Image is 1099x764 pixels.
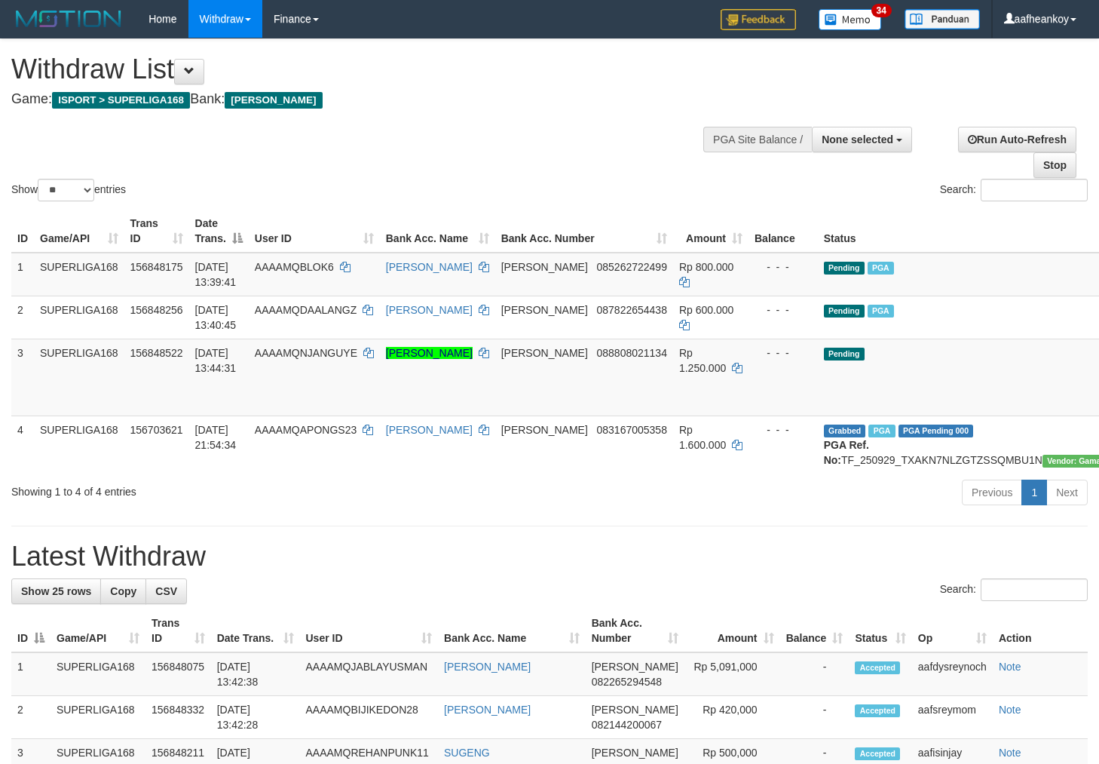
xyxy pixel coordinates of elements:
[755,345,812,361] div: - - -
[380,210,495,253] th: Bank Acc. Name: activate to sort column ascending
[444,661,531,673] a: [PERSON_NAME]
[940,179,1088,201] label: Search:
[438,609,586,652] th: Bank Acc. Name: activate to sort column ascending
[501,424,588,436] span: [PERSON_NAME]
[962,480,1022,505] a: Previous
[981,179,1088,201] input: Search:
[812,127,912,152] button: None selected
[824,348,865,361] span: Pending
[679,304,733,316] span: Rp 600.000
[912,696,993,739] td: aafsreymom
[444,704,531,716] a: [PERSON_NAME]
[586,609,684,652] th: Bank Acc. Number: activate to sort column ascending
[684,652,780,696] td: Rp 5,091,000
[11,253,34,296] td: 1
[386,304,473,316] a: [PERSON_NAME]
[386,424,473,436] a: [PERSON_NAME]
[145,696,211,739] td: 156848332
[824,425,866,437] span: Grabbed
[211,609,300,652] th: Date Trans.: activate to sort column ascending
[11,652,51,696] td: 1
[124,210,189,253] th: Trans ID: activate to sort column ascending
[824,305,865,318] span: Pending
[130,304,183,316] span: 156848256
[11,54,718,84] h1: Withdraw List
[981,578,1088,601] input: Search:
[679,261,733,273] span: Rp 800.000
[11,609,51,652] th: ID: activate to sort column descending
[11,92,718,107] h4: Game: Bank:
[145,609,211,652] th: Trans ID: activate to sort column ascending
[11,339,34,416] td: 3
[255,304,357,316] span: AAAAMQDAALANGZ
[871,4,892,17] span: 34
[780,609,850,652] th: Balance: activate to sort column ascending
[673,210,748,253] th: Amount: activate to sort column ascending
[596,304,666,316] span: Copy 087822654438 to clipboard
[912,652,993,696] td: aafdysreynoch
[703,127,812,152] div: PGA Site Balance /
[21,585,91,597] span: Show 25 rows
[110,585,136,597] span: Copy
[958,127,1076,152] a: Run Auto-Refresh
[824,262,865,275] span: Pending
[855,704,900,717] span: Accepted
[592,704,678,716] span: [PERSON_NAME]
[596,261,666,273] span: Copy 085262722499 to clipboard
[993,609,1088,652] th: Action
[11,210,34,253] th: ID
[596,424,666,436] span: Copy 083167005358 to clipboard
[300,696,439,739] td: AAAAMQBIJIKEDON28
[300,609,439,652] th: User ID: activate to sort column ascending
[51,696,145,739] td: SUPERLIGA168
[592,661,678,673] span: [PERSON_NAME]
[912,609,993,652] th: Op: activate to sort column ascending
[822,133,893,146] span: None selected
[596,347,666,359] span: Copy 088808021134 to clipboard
[11,179,126,201] label: Show entries
[905,9,980,29] img: panduan.png
[495,210,673,253] th: Bank Acc. Number: activate to sort column ascending
[855,661,900,674] span: Accepted
[748,210,818,253] th: Balance
[592,719,662,731] span: Copy 082144200067 to clipboard
[755,302,812,318] div: - - -
[11,416,34,474] td: 4
[300,652,439,696] td: AAAAMQJABLAYUSMAN
[721,9,796,30] img: Feedback.jpg
[255,347,357,359] span: AAAAMQNJANGUYE
[868,262,894,275] span: Marked by aafheankoy
[11,478,447,499] div: Showing 1 to 4 of 4 entries
[130,424,183,436] span: 156703621
[999,747,1021,759] a: Note
[34,416,124,474] td: SUPERLIGA168
[824,439,869,466] b: PGA Ref. No:
[684,696,780,739] td: Rp 420,000
[155,585,177,597] span: CSV
[855,747,900,760] span: Accepted
[819,9,882,30] img: Button%20Memo.svg
[100,578,146,604] a: Copy
[898,425,974,437] span: PGA Pending
[195,347,237,374] span: [DATE] 13:44:31
[386,347,473,359] a: [PERSON_NAME]
[130,261,183,273] span: 156848175
[940,578,1088,601] label: Search:
[501,261,588,273] span: [PERSON_NAME]
[195,424,237,451] span: [DATE] 21:54:34
[755,259,812,275] div: - - -
[386,261,473,273] a: [PERSON_NAME]
[189,210,249,253] th: Date Trans.: activate to sort column descending
[145,578,187,604] a: CSV
[211,652,300,696] td: [DATE] 13:42:38
[755,422,812,437] div: - - -
[52,92,190,109] span: ISPORT > SUPERLIGA168
[868,305,894,318] span: Marked by aafheankoy
[679,424,726,451] span: Rp 1.600.000
[249,210,380,253] th: User ID: activate to sort column ascending
[11,578,101,604] a: Show 25 rows
[255,261,334,273] span: AAAAMQBLOK6
[38,179,94,201] select: Showentries
[999,661,1021,673] a: Note
[195,261,237,288] span: [DATE] 13:39:41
